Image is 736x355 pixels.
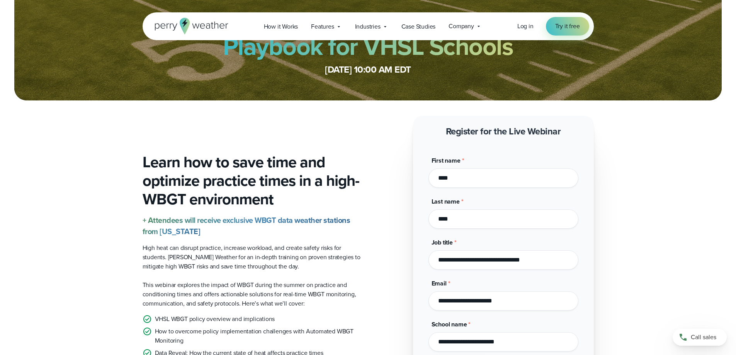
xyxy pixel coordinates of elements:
h3: Learn how to save time and optimize practice times in a high-WBGT environment [143,153,362,209]
p: High heat can disrupt practice, increase workload, and create safety risks for students. [PERSON_... [143,243,362,271]
span: School name [432,320,467,329]
strong: + Attendees will receive exclusive WBGT data weather stations from [US_STATE] [143,214,350,237]
span: Last name [432,197,460,206]
span: Features [311,22,334,31]
span: Try it free [555,22,580,31]
p: How to overcome policy implementation challenges with Automated WBGT Monitoring [155,327,362,345]
span: How it Works [264,22,298,31]
strong: The Preseason WBGT Playbook for VHSL Schools [223,3,513,65]
span: Case Studies [401,22,436,31]
span: Company [449,22,474,31]
a: Call sales [673,329,727,346]
span: Industries [355,22,381,31]
p: VHSL WBGT policy overview and implications [155,314,275,324]
strong: Register for the Live Webinar [446,124,561,138]
p: This webinar explores the impact of WBGT during the summer on practice and conditioning times and... [143,280,362,308]
a: Log in [517,22,534,31]
a: How it Works [257,19,305,34]
span: Call sales [691,333,716,342]
a: Try it free [546,17,589,36]
span: First name [432,156,461,165]
span: Email [432,279,447,288]
span: Job title [432,238,453,247]
strong: [DATE] 10:00 AM EDT [325,63,411,76]
a: Case Studies [395,19,442,34]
